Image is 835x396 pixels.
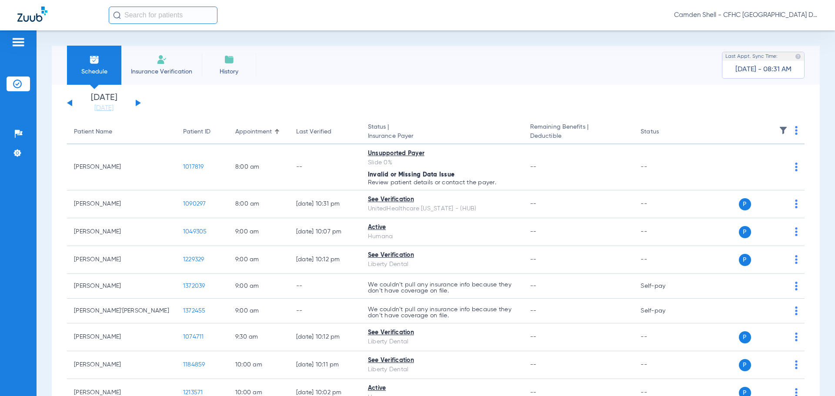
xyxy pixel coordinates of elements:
div: Patient Name [74,127,169,136]
span: -- [530,283,537,289]
span: Camden Shell - CFHC [GEOGRAPHIC_DATA] Dental [674,11,818,20]
td: [PERSON_NAME] [67,274,176,299]
div: Last Verified [296,127,331,136]
div: See Verification [368,195,516,204]
div: Appointment [235,127,282,136]
span: 1074711 [183,334,204,340]
th: Status | [361,120,523,144]
span: Schedule [73,67,115,76]
span: Invalid or Missing Data Issue [368,172,454,178]
span: [DATE] - 08:31 AM [735,65,792,74]
span: -- [530,334,537,340]
span: Insurance Payer [368,132,516,141]
td: 9:00 AM [228,218,289,246]
td: 9:00 AM [228,246,289,274]
img: last sync help info [795,53,801,60]
div: Active [368,223,516,232]
img: Zuub Logo [17,7,47,22]
div: Last Verified [296,127,354,136]
div: UnitedHealthcare [US_STATE] - (HUB) [368,204,516,213]
span: 1184859 [183,362,205,368]
span: 1017819 [183,164,204,170]
span: -- [530,229,537,235]
th: Status [634,120,692,144]
span: 1229329 [183,256,204,263]
span: P [739,254,751,266]
img: Manual Insurance Verification [157,54,167,65]
td: [DATE] 10:12 PM [289,323,361,351]
td: -- [289,144,361,190]
span: 1372455 [183,308,206,314]
img: group-dot-blue.svg [795,333,798,341]
div: Patient ID [183,127,221,136]
span: -- [530,308,537,314]
div: Liberty Dental [368,260,516,269]
td: [PERSON_NAME] [67,190,176,218]
td: 9:00 AM [228,299,289,323]
div: Humana [368,232,516,241]
td: Self-pay [634,299,692,323]
div: Slide 0% [368,158,516,167]
span: -- [530,362,537,368]
td: -- [634,351,692,379]
img: Search Icon [113,11,121,19]
img: group-dot-blue.svg [795,163,798,171]
td: -- [634,323,692,351]
td: [PERSON_NAME] [67,218,176,246]
img: group-dot-blue.svg [795,306,798,315]
span: Insurance Verification [128,67,195,76]
img: Schedule [89,54,100,65]
div: Liberty Dental [368,365,516,374]
td: 10:00 AM [228,351,289,379]
p: Review patient details or contact the payer. [368,180,516,186]
th: Remaining Benefits | [523,120,634,144]
td: 9:00 AM [228,274,289,299]
div: Patient Name [74,127,112,136]
p: We couldn’t pull any insurance info because they don’t have coverage on file. [368,306,516,319]
input: Search for patients [109,7,217,24]
span: P [739,198,751,210]
td: [PERSON_NAME] [67,144,176,190]
div: Chat Widget [792,354,835,396]
td: -- [634,246,692,274]
img: group-dot-blue.svg [795,255,798,264]
p: We couldn’t pull any insurance info because they don’t have coverage on file. [368,282,516,294]
a: [DATE] [78,104,130,113]
img: History [224,54,234,65]
td: [PERSON_NAME]'[PERSON_NAME] [67,299,176,323]
div: See Verification [368,251,516,260]
span: -- [530,201,537,207]
img: group-dot-blue.svg [795,282,798,290]
td: [DATE] 10:12 PM [289,246,361,274]
span: -- [530,256,537,263]
img: group-dot-blue.svg [795,200,798,208]
div: See Verification [368,328,516,337]
td: 8:00 AM [228,190,289,218]
img: hamburger-icon [11,37,25,47]
td: -- [634,218,692,246]
td: 8:00 AM [228,144,289,190]
span: Deductible [530,132,627,141]
td: -- [289,274,361,299]
td: -- [289,299,361,323]
li: [DATE] [78,93,130,113]
span: 1049305 [183,229,207,235]
td: [DATE] 10:31 PM [289,190,361,218]
td: [DATE] 10:11 PM [289,351,361,379]
span: P [739,359,751,371]
td: -- [634,190,692,218]
td: 9:30 AM [228,323,289,351]
td: -- [634,144,692,190]
td: Self-pay [634,274,692,299]
span: 1372039 [183,283,205,289]
img: group-dot-blue.svg [795,126,798,135]
span: P [739,331,751,343]
div: Patient ID [183,127,210,136]
span: -- [530,164,537,170]
div: Active [368,384,516,393]
div: Appointment [235,127,272,136]
div: Liberty Dental [368,337,516,346]
span: 1090297 [183,201,206,207]
div: See Verification [368,356,516,365]
img: filter.svg [779,126,788,135]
